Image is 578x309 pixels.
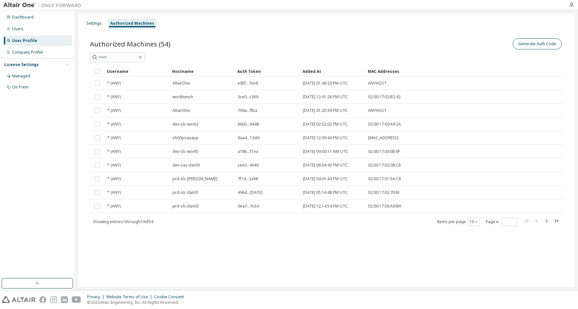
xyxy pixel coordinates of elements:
div: Website Terms of Use [106,294,154,300]
div: Users [12,26,23,32]
div: MAC Addresses [368,66,495,76]
div: Authorized Machines [110,21,154,26]
span: ANYHOST [368,81,387,86]
span: * (ANY) [107,204,121,209]
span: 7f1d...2a98 [238,176,258,181]
span: * (ANY) [107,176,121,181]
p: © 2025 Altair Engineering, Inc. All Rights Reserved. [87,300,188,305]
img: Altair One [3,2,85,8]
div: Auth Token [237,66,297,76]
span: [DATE] 12:41:28 PM UTC [303,94,348,100]
span: cee0...4649 [238,163,259,168]
span: 02:00:17:02:B2:42 [368,94,401,100]
span: prd-slc-dan01 [172,190,199,195]
img: instagram.svg [50,296,57,303]
div: Hostname [172,66,232,76]
span: [DATE] 01:25:39 PM UTC [303,108,348,113]
span: prd-slc-dan03 [172,204,199,209]
span: AltairOne [172,108,190,113]
span: 02:00:17:02:08:C8 [368,163,401,168]
button: 10 [469,219,478,224]
img: linkedin.svg [61,296,68,303]
img: youtube.svg [72,296,81,303]
span: [MAC_ADDRESS] [368,135,398,141]
span: [DATE] 12:09:44 PM UTC [303,135,348,141]
span: a18b...f1ea [238,149,258,154]
div: License Settings [4,62,39,67]
span: prd-slc-[PERSON_NAME] [172,176,217,181]
span: 3ce0...c369 [238,94,258,100]
div: On Prem [12,85,28,90]
span: * (ANY) [107,163,121,168]
span: 9aa4...13dd [238,135,259,141]
span: [DATE] 05:16:48 PM UTC [303,190,348,195]
span: workbench [172,94,193,100]
div: Cookie Consent [154,294,188,300]
span: 02:00:17:03:EB:6F [368,149,400,154]
span: [DATE] 01:46:29 PM UTC [303,81,348,86]
span: sh00psasapp [172,135,199,141]
span: * (ANY) [107,135,121,141]
div: Settings [86,21,102,26]
img: facebook.svg [39,296,46,303]
span: 496d...[DATE] [238,190,262,195]
span: 02:00:17:03:A9:BA [368,204,401,209]
img: altair_logo.svg [2,296,36,303]
span: [DATE] 04:01:44 PM UTC [303,176,348,181]
span: dev-slc-work2 [172,122,199,127]
div: Company Profile [12,50,43,55]
button: Generate Auth Code [513,38,562,49]
div: Username [107,66,167,76]
span: 02:00:17:01:5A:C8 [368,176,401,181]
span: [DATE] 06:04:43 PM UTC [303,163,348,168]
span: 02:00:17:02:70:EF [368,190,400,195]
div: User Profile [12,38,37,43]
span: 60cb...9448 [238,122,259,127]
span: dev-slc-work5 [172,149,199,154]
div: Managed [12,74,30,79]
span: * (ANY) [107,149,121,154]
span: 02:00:17:00:A9:2A [368,122,401,127]
span: 794a...ffba [238,108,257,113]
span: [DATE] 12:14:54 PM UTC [303,204,348,209]
div: Privacy [87,294,106,300]
span: * (ANY) [107,108,121,113]
span: * (ANY) [107,122,121,127]
span: ANYHOST [368,108,387,113]
span: Authorized Machines (54) [90,39,170,48]
span: [DATE] 02:52:02 PM UTC [303,122,348,127]
div: Dashboard [12,15,34,20]
span: dev-sas-dan01 [172,163,200,168]
span: * (ANY) [107,190,121,195]
span: 0ea7...7e34 [238,204,259,209]
div: Added At [303,66,363,76]
span: AltairOne [172,81,190,86]
span: Showing entries 1 through 10 of 54 [93,219,153,224]
span: * (ANY) [107,81,121,86]
span: e95f...7ee9 [238,81,258,86]
span: Page n. [486,218,517,226]
span: [DATE] 09:00:11 AM UTC [303,149,348,154]
span: * (ANY) [107,94,121,100]
span: Items per page [437,218,480,226]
